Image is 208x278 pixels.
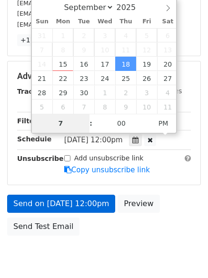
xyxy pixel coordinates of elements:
[73,28,94,42] span: September 2, 2025
[157,19,178,25] span: Sat
[52,85,73,99] span: September 29, 2025
[64,136,123,144] span: [DATE] 12:00pm
[136,99,157,114] span: October 10, 2025
[136,19,157,25] span: Fri
[115,28,136,42] span: September 4, 2025
[32,42,53,57] span: September 7, 2025
[17,21,72,28] small: [EMAIL_ADDRESS]
[32,71,53,85] span: September 21, 2025
[157,85,178,99] span: October 4, 2025
[115,19,136,25] span: Thu
[160,232,208,278] iframe: Chat Widget
[92,114,150,133] input: Minute
[114,3,148,12] input: Year
[115,99,136,114] span: October 9, 2025
[150,114,177,133] span: Click to toggle
[32,114,90,133] input: Hour
[52,99,73,114] span: October 6, 2025
[17,10,123,17] small: [EMAIL_ADDRESS][DOMAIN_NAME]
[115,57,136,71] span: September 18, 2025
[73,99,94,114] span: October 7, 2025
[157,42,178,57] span: September 13, 2025
[157,71,178,85] span: September 27, 2025
[32,99,53,114] span: October 5, 2025
[73,85,94,99] span: September 30, 2025
[7,218,79,236] a: Send Test Email
[32,28,53,42] span: August 31, 2025
[32,57,53,71] span: September 14, 2025
[94,85,115,99] span: October 1, 2025
[136,42,157,57] span: September 12, 2025
[94,57,115,71] span: September 17, 2025
[73,42,94,57] span: September 9, 2025
[136,28,157,42] span: September 5, 2025
[73,19,94,25] span: Tue
[118,195,159,213] a: Preview
[157,28,178,42] span: September 6, 2025
[89,114,92,133] span: :
[32,19,53,25] span: Sun
[136,71,157,85] span: September 26, 2025
[17,71,191,81] h5: Advanced
[74,153,144,163] label: Add unsubscribe link
[73,71,94,85] span: September 23, 2025
[64,166,150,174] a: Copy unsubscribe link
[136,85,157,99] span: October 3, 2025
[94,99,115,114] span: October 8, 2025
[52,19,73,25] span: Mon
[157,99,178,114] span: October 11, 2025
[52,28,73,42] span: September 1, 2025
[52,57,73,71] span: September 15, 2025
[32,85,53,99] span: September 28, 2025
[94,28,115,42] span: September 3, 2025
[157,57,178,71] span: September 20, 2025
[94,42,115,57] span: September 10, 2025
[17,117,41,125] strong: Filters
[52,71,73,85] span: September 22, 2025
[136,57,157,71] span: September 19, 2025
[115,85,136,99] span: October 2, 2025
[17,88,49,95] strong: Tracking
[17,34,57,46] a: +17 more
[17,155,64,162] strong: Unsubscribe
[115,71,136,85] span: September 25, 2025
[17,135,51,143] strong: Schedule
[73,57,94,71] span: September 16, 2025
[94,19,115,25] span: Wed
[115,42,136,57] span: September 11, 2025
[94,71,115,85] span: September 24, 2025
[7,195,115,213] a: Send on [DATE] 12:00pm
[52,42,73,57] span: September 8, 2025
